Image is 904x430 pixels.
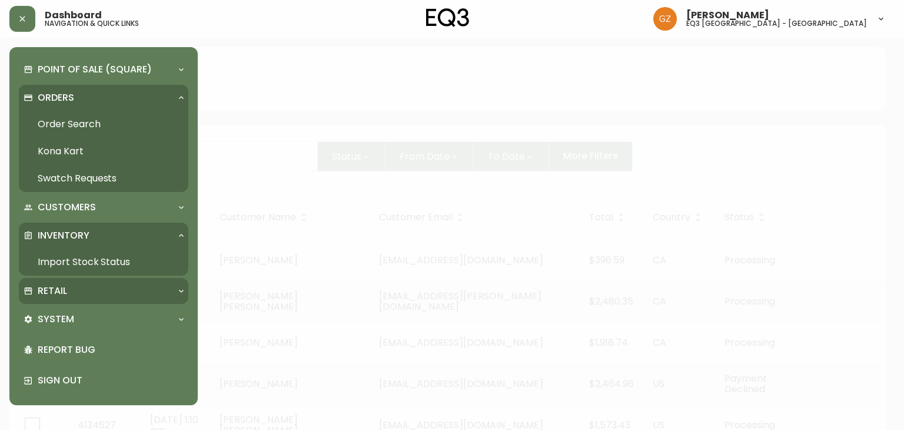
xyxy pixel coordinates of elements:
[686,20,867,27] h5: eq3 [GEOGRAPHIC_DATA] - [GEOGRAPHIC_DATA]
[45,11,102,20] span: Dashboard
[19,111,188,138] a: Order Search
[19,85,188,111] div: Orders
[19,138,188,165] a: Kona Kart
[19,165,188,192] a: Swatch Requests
[19,249,188,276] a: Import Stock Status
[19,57,188,82] div: Point of Sale (Square)
[45,20,139,27] h5: navigation & quick links
[686,11,769,20] span: [PERSON_NAME]
[653,7,677,31] img: 78875dbee59462ec7ba26e296000f7de
[19,335,188,365] div: Report Bug
[426,8,470,27] img: logo
[38,313,74,326] p: System
[19,306,188,332] div: System
[38,374,184,387] p: Sign Out
[19,194,188,220] div: Customers
[19,365,188,396] div: Sign Out
[38,285,67,297] p: Retail
[38,343,184,356] p: Report Bug
[19,223,188,249] div: Inventory
[38,91,74,104] p: Orders
[38,63,152,76] p: Point of Sale (Square)
[38,229,89,242] p: Inventory
[19,278,188,304] div: Retail
[38,201,96,214] p: Customers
